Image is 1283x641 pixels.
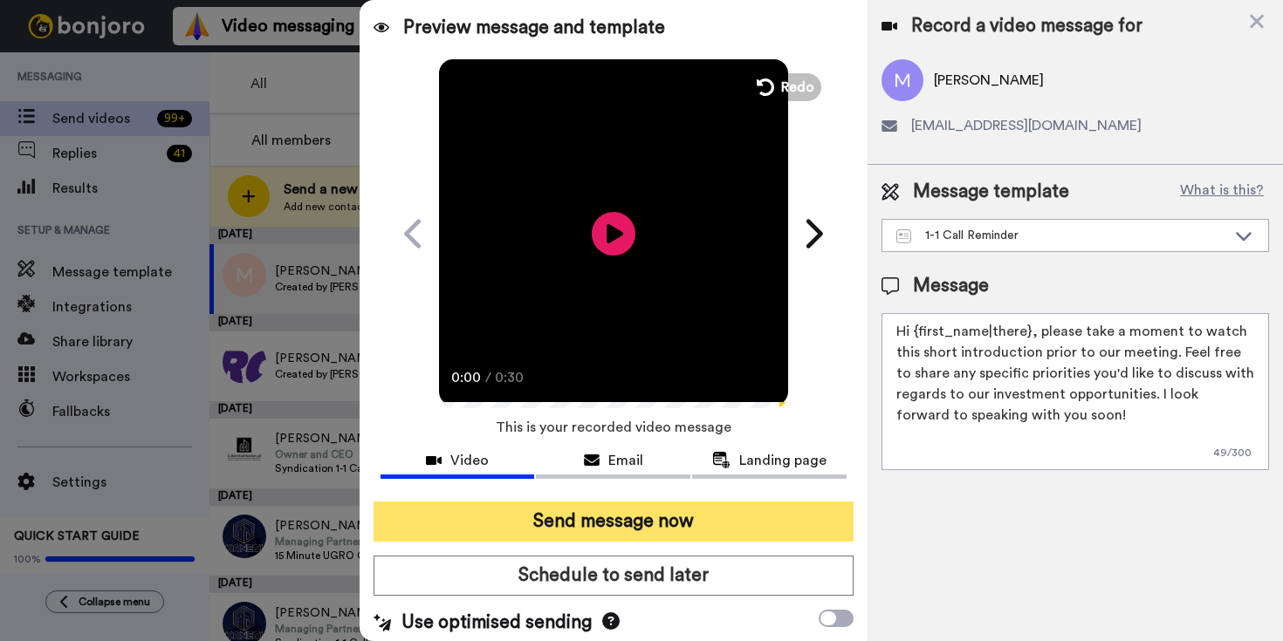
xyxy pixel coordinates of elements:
[451,367,482,388] span: 0:00
[485,367,491,388] span: /
[739,450,827,471] span: Landing page
[913,179,1069,205] span: Message template
[911,115,1142,136] span: [EMAIL_ADDRESS][DOMAIN_NAME]
[896,227,1226,244] div: 1-1 Call Reminder
[1175,179,1269,205] button: What is this?
[882,313,1269,470] textarea: Hi {first_name|there}, please take a moment to watch this short introduction prior to our meeting...
[913,273,989,299] span: Message
[608,450,643,471] span: Email
[495,367,525,388] span: 0:30
[374,501,854,542] button: Send message now
[496,408,731,447] span: This is your recorded video message
[374,556,854,596] button: Schedule to send later
[401,610,592,636] span: Use optimised sending
[896,229,911,243] img: Message-temps.svg
[450,450,489,471] span: Video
